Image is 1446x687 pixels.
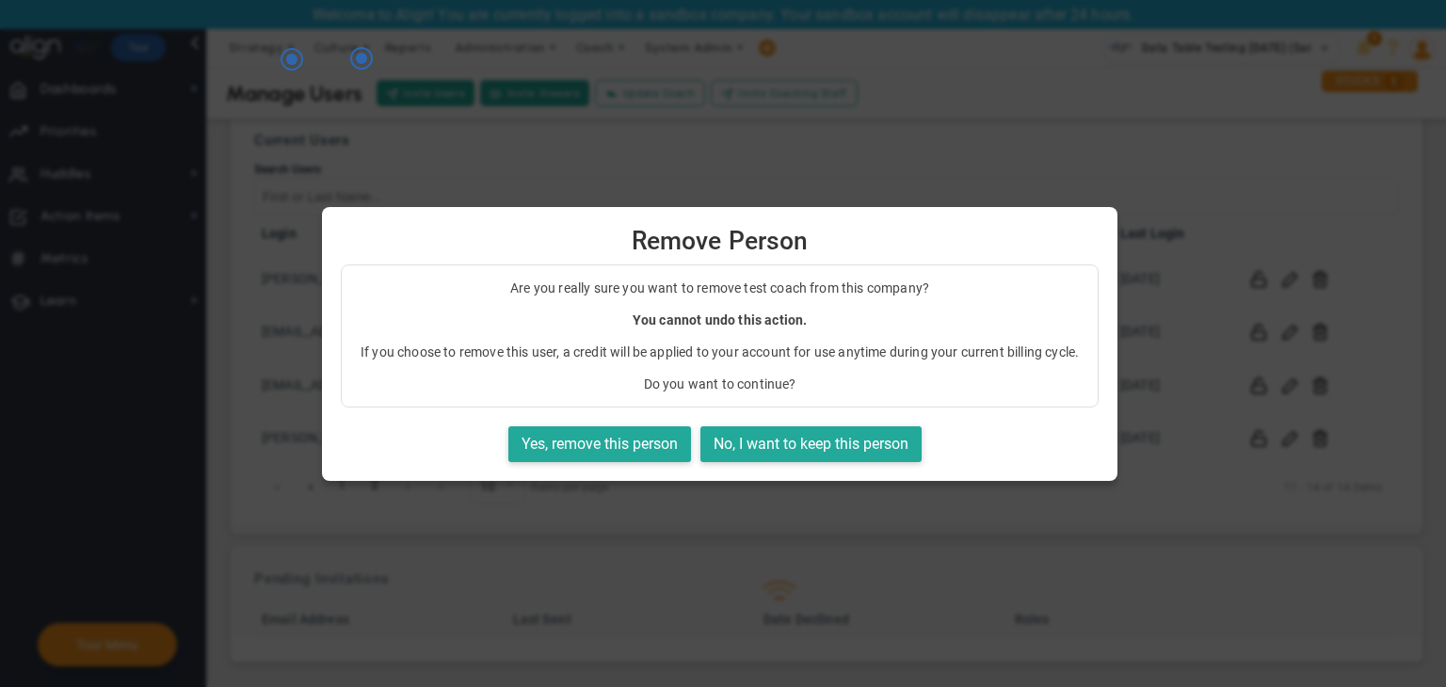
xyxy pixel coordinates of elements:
span: Remove Person [337,226,1102,257]
button: No, I want to keep this person [700,426,922,463]
p: Do you want to continue? [361,375,1079,393]
button: Yes, remove this person [508,426,691,463]
p: Are you really sure you want to remove test coach from this company? [361,279,1079,297]
p: If you choose to remove this user, a credit will be applied to your account for use anytime durin... [361,343,1079,361]
strong: You cannot undo this action. [633,312,807,328]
